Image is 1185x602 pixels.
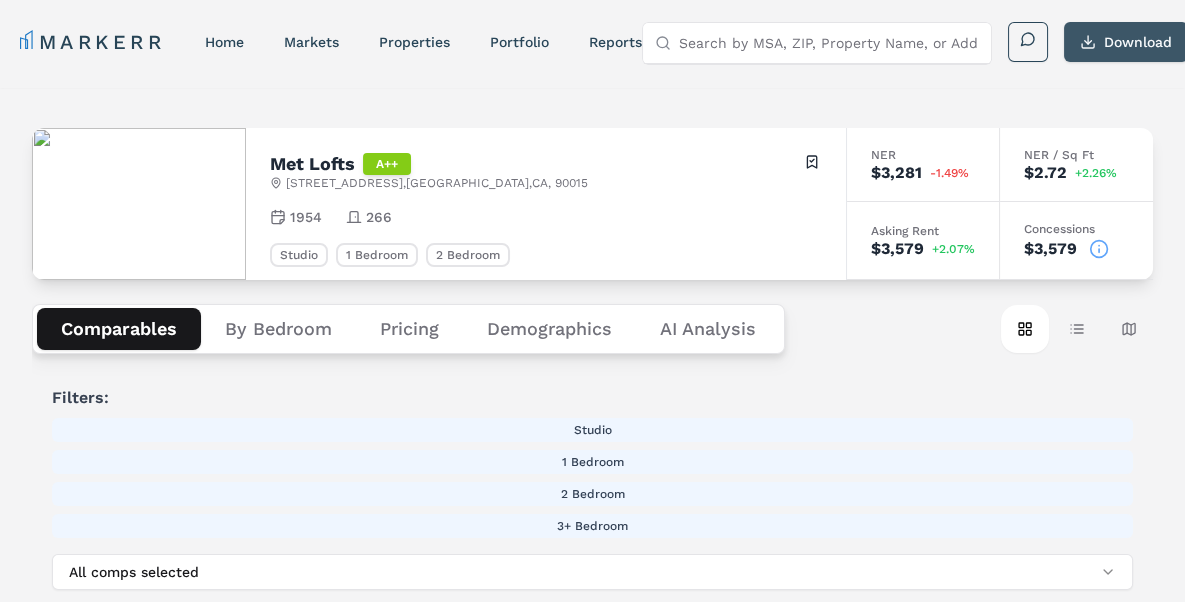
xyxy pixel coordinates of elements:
[589,34,642,50] a: reports
[366,207,392,227] span: 266
[379,34,450,50] a: properties
[463,308,636,350] button: Demographics
[932,243,975,255] span: +2.07%
[270,243,328,267] div: Studio
[1024,149,1129,161] div: NER / Sq Ft
[290,207,322,227] span: 1954
[679,23,979,63] input: Search by MSA, ZIP, Property Name, or Address
[871,165,922,181] div: $3,281
[52,450,1133,474] button: 1 Bedroom
[1024,241,1077,257] div: $3,579
[52,418,1133,442] button: Studio
[871,225,975,237] div: Asking Rent
[1024,223,1129,235] div: Concessions
[426,243,510,267] div: 2 Bedroom
[336,243,418,267] div: 1 Bedroom
[1024,165,1067,181] div: $2.72
[52,554,1133,590] button: All comps selected
[490,34,549,50] a: Portfolio
[201,308,356,350] button: By Bedroom
[1075,167,1117,179] span: +2.26%
[205,34,244,50] a: home
[356,308,463,350] button: Pricing
[286,175,588,191] span: [STREET_ADDRESS] , [GEOGRAPHIC_DATA] , CA , 90015
[52,482,1133,506] button: 2 Bedroom
[52,514,1133,538] button: 3+ Bedroom
[270,155,355,173] h2: Met Lofts
[930,167,969,179] span: -1.49%
[363,153,411,175] div: A++
[37,308,201,350] button: Comparables
[871,241,924,257] div: $3,579
[636,308,780,350] button: AI Analysis
[52,386,1133,410] span: Filters:
[284,34,339,50] a: markets
[20,28,165,56] a: MARKERR
[871,149,975,161] div: NER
